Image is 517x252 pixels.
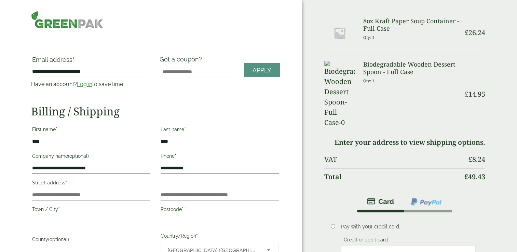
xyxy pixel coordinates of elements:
[161,151,279,163] label: Phone
[465,89,485,99] bdi: 14.95
[196,233,198,239] abbr: required
[161,125,279,136] label: Last name
[465,28,468,37] span: £
[324,17,355,48] img: Placeholder
[32,205,150,216] label: Town / City
[465,28,485,37] bdi: 26.24
[32,57,150,66] label: Email address
[464,172,485,181] bdi: 49.43
[324,134,486,151] td: Enter your address to view shipping options.
[65,180,67,185] abbr: required
[32,178,150,190] label: Street address
[367,197,394,206] img: stripe.png
[244,63,280,78] a: Apply
[32,235,150,246] label: County
[31,80,151,88] p: Have an account? to save time
[324,168,460,185] th: Total
[363,78,375,83] small: Qty: 1
[464,172,468,181] span: £
[160,56,205,66] label: Got a coupon?
[32,151,150,163] label: Company name
[77,81,92,87] a: Log in
[253,67,271,74] span: Apply
[341,237,391,244] label: Credit or debit card
[48,237,69,242] span: (optional)
[324,61,355,128] img: Biodegradable Wooden Dessert Spoon-Full Case-0
[468,155,472,164] span: £
[468,155,485,164] bdi: 8.24
[182,207,183,212] abbr: required
[324,151,460,168] th: VAT
[184,127,186,132] abbr: required
[161,231,279,243] label: Country/Region
[363,61,460,75] h3: Biodegradable Wooden Dessert Spoon - Full Case
[68,153,89,159] span: (optional)
[72,56,74,63] abbr: required
[465,89,468,99] span: £
[161,205,279,216] label: Postcode
[363,35,375,40] small: Qty: 1
[341,223,475,230] p: Pay with your credit card.
[58,207,60,212] abbr: required
[175,153,176,159] abbr: required
[56,127,57,132] abbr: required
[31,11,103,28] img: GreenPak Supplies
[31,105,280,118] h2: Billing / Shipping
[410,197,442,206] img: ppcp-gateway.png
[32,125,150,136] label: First name
[363,17,460,32] h3: 8oz Kraft Paper Soup Container - Full Case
